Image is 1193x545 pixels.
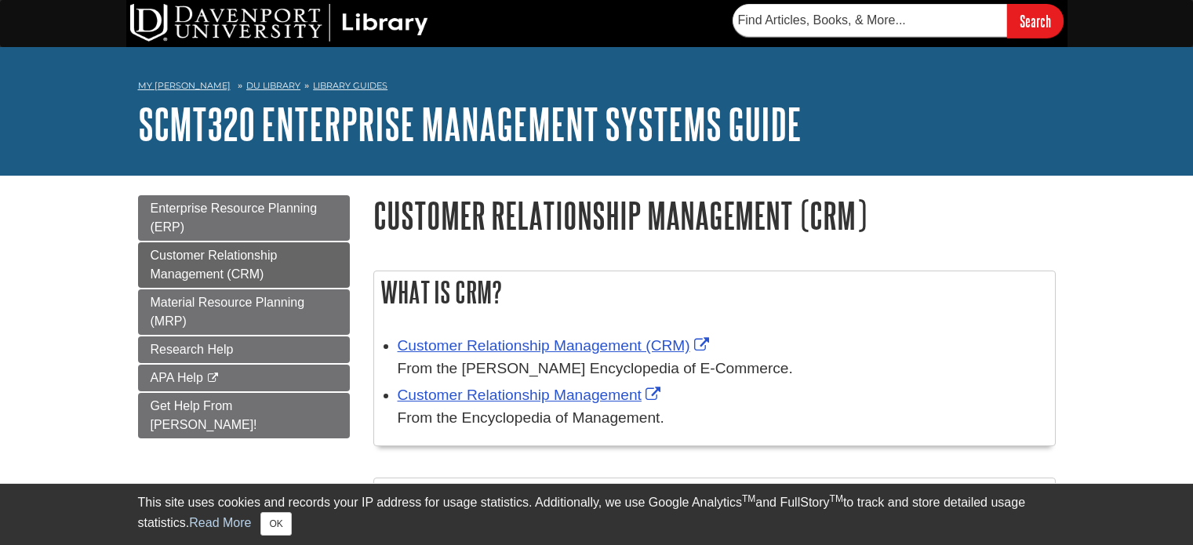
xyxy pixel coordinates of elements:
[151,202,318,234] span: Enterprise Resource Planning (ERP)
[138,289,350,335] a: Material Resource Planning (MRP)
[374,271,1055,313] h2: What is CRM?
[313,80,387,91] a: Library Guides
[151,343,234,356] span: Research Help
[138,336,350,363] a: Research Help
[138,195,350,438] div: Guide Page Menu
[151,296,305,328] span: Material Resource Planning (MRP)
[138,393,350,438] a: Get Help From [PERSON_NAME]!
[151,249,278,281] span: Customer Relationship Management (CRM)
[374,478,1055,520] h2: Article Databases
[130,4,428,42] img: DU Library
[246,80,300,91] a: DU Library
[733,4,1064,38] form: Searches DU Library's articles, books, and more
[398,337,713,354] a: Link opens in new window
[138,242,350,288] a: Customer Relationship Management (CRM)
[260,512,291,536] button: Close
[373,195,1056,235] h1: Customer Relationship Management (CRM)
[830,493,843,504] sup: TM
[742,493,755,504] sup: TM
[398,358,1047,380] div: From the [PERSON_NAME] Encyclopedia of E-Commerce.
[206,373,220,383] i: This link opens in a new window
[189,516,251,529] a: Read More
[138,75,1056,100] nav: breadcrumb
[151,371,203,384] span: APA Help
[733,4,1007,37] input: Find Articles, Books, & More...
[151,399,257,431] span: Get Help From [PERSON_NAME]!
[138,365,350,391] a: APA Help
[398,407,1047,430] div: From the Encyclopedia of Management.
[138,100,802,148] a: SCMT320 Enterprise Management Systems Guide
[138,195,350,241] a: Enterprise Resource Planning (ERP)
[1007,4,1064,38] input: Search
[138,493,1056,536] div: This site uses cookies and records your IP address for usage statistics. Additionally, we use Goo...
[138,79,231,93] a: My [PERSON_NAME]
[398,387,664,403] a: Link opens in new window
